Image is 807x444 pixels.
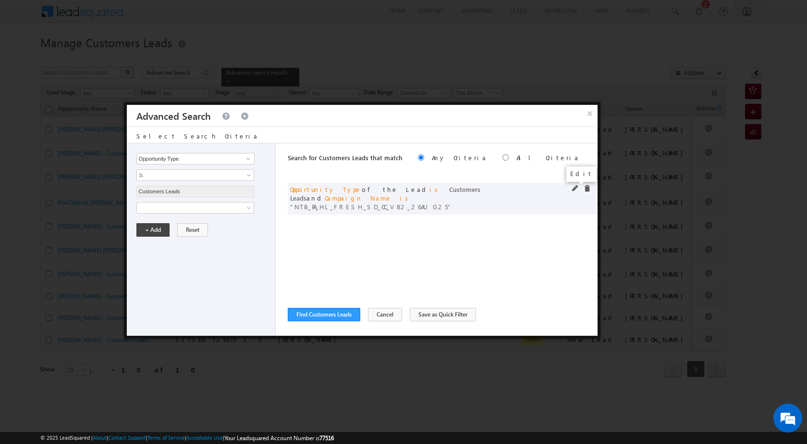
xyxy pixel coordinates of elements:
span: Your Leadsquared Account Number is [224,434,334,442]
a: Show All Items [241,154,253,164]
a: Terms of Service [147,434,185,441]
span: Campaign Name [325,194,392,202]
span: is [429,185,441,193]
a: Acceptable Use [186,434,223,441]
label: All Criteria [516,153,579,162]
span: © 2025 LeadSquared | | | | | [40,433,334,443]
div: Chat with us now [50,51,161,63]
span: Select Search Criteria [136,132,258,140]
button: Save as Quick Filter [410,308,476,321]
em: Start Chat [131,296,174,309]
span: is [400,194,412,202]
div: Minimize live chat window [158,5,181,28]
span: Search for Customers Leads that match [288,153,403,162]
input: Type to Search [136,186,255,197]
div: Edit [566,166,597,182]
textarea: Type your message and hit 'Enter' [12,89,175,288]
label: Any Criteria [432,153,487,162]
span: NTB_PA_HL_FRESH_SD_CC_VB2_26AUG25 [290,203,452,211]
span: of the Lead and [290,185,480,211]
a: Is [136,169,254,181]
button: + Add [136,223,170,237]
span: 77516 [319,434,334,442]
button: Cancel [368,308,402,321]
img: d_60004797649_company_0_60004797649 [16,51,40,63]
span: Customers Leads [290,185,480,202]
button: Find Customers Leads [288,308,360,321]
a: About [93,434,107,441]
button: × [582,105,598,122]
button: Reset [177,223,208,237]
span: Opportunity Type [290,185,362,193]
a: Contact Support [108,434,146,441]
h3: Advanced Search [136,105,211,127]
input: Type to Search [136,153,255,165]
span: Is [137,171,241,179]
